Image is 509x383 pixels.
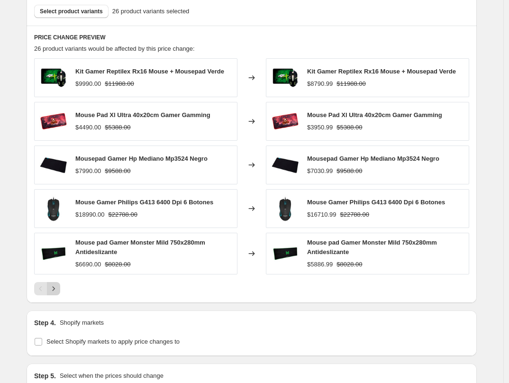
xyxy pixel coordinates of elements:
[112,7,190,16] span: 26 product variants selected
[336,79,365,89] strike: $11988.00
[46,338,180,345] span: Select Shopify markets to apply price changes to
[34,318,56,328] h2: Step 4.
[336,260,362,269] strike: $8028.00
[307,166,333,176] div: $7030.99
[39,239,68,268] img: mouse-pad-gamer-monster-mild-750x280mm-antideslizante-548322_80x.jpg
[108,210,137,219] strike: $22788.00
[336,166,362,176] strike: $9588.00
[60,318,104,328] p: Shopify markets
[39,151,68,179] img: mousepad-gamer-hp-mediano-mp3524-negro-910501_80x.jpg
[39,64,68,92] img: kit-gamer-reptilex-rx16-mouse-mouse-pad-verde-678142_80x.jpg
[340,210,369,219] strike: $22788.00
[307,210,336,219] div: $16710.99
[60,371,164,381] p: Select when the prices should change
[75,111,210,119] span: Mouse Pad Xl Ultra 40x20cm Gamer Gamming
[34,5,109,18] button: Select product variants
[307,260,333,269] div: $5886.99
[39,107,68,136] img: mouse-pad-xl-ultra-40x20cm-gamer-gamming-484986_80x.jpg
[34,371,56,381] h2: Step 5.
[75,210,104,219] div: $18990.00
[34,282,60,295] nav: Pagination
[75,123,101,132] div: $4490.00
[105,79,134,89] strike: $11988.00
[34,45,195,52] span: 26 product variants would be affected by this price change:
[271,151,300,179] img: mousepad-gamer-hp-mediano-mp3524-negro-910501_80x.jpg
[307,199,445,206] span: Mouse Gamer Philips G413 6400 Dpi 6 Botones
[75,199,213,206] span: Mouse Gamer Philips G413 6400 Dpi 6 Botones
[105,166,130,176] strike: $9588.00
[75,166,101,176] div: $7990.00
[105,123,130,132] strike: $5388.00
[336,123,362,132] strike: $5388.00
[75,239,205,255] span: Mouse pad Gamer Monster Mild 750x280mm Antideslizante
[75,155,208,162] span: Mousepad Gamer Hp Mediano Mp3524 Negro
[39,194,68,223] img: mouse-gamer-philips-g413-6400-dpi-6-botones-859878_80x.jpg
[307,239,437,255] span: Mouse pad Gamer Monster Mild 750x280mm Antideslizante
[307,123,333,132] div: $3950.99
[307,111,442,119] span: Mouse Pad Xl Ultra 40x20cm Gamer Gamming
[75,260,101,269] div: $6690.00
[307,68,456,75] span: Kit Gamer Reptilex Rx16 Mouse + Mousepad Verde
[75,79,101,89] div: $9990.00
[307,155,439,162] span: Mousepad Gamer Hp Mediano Mp3524 Negro
[271,64,300,92] img: kit-gamer-reptilex-rx16-mouse-mouse-pad-verde-678142_80x.jpg
[271,239,300,268] img: mouse-pad-gamer-monster-mild-750x280mm-antideslizante-548322_80x.jpg
[75,68,224,75] span: Kit Gamer Reptilex Rx16 Mouse + Mousepad Verde
[105,260,130,269] strike: $8028.00
[40,8,103,15] span: Select product variants
[47,282,60,295] button: Next
[271,107,300,136] img: mouse-pad-xl-ultra-40x20cm-gamer-gamming-484986_80x.jpg
[34,34,469,41] h6: PRICE CHANGE PREVIEW
[271,194,300,223] img: mouse-gamer-philips-g413-6400-dpi-6-botones-859878_80x.jpg
[307,79,333,89] div: $8790.99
